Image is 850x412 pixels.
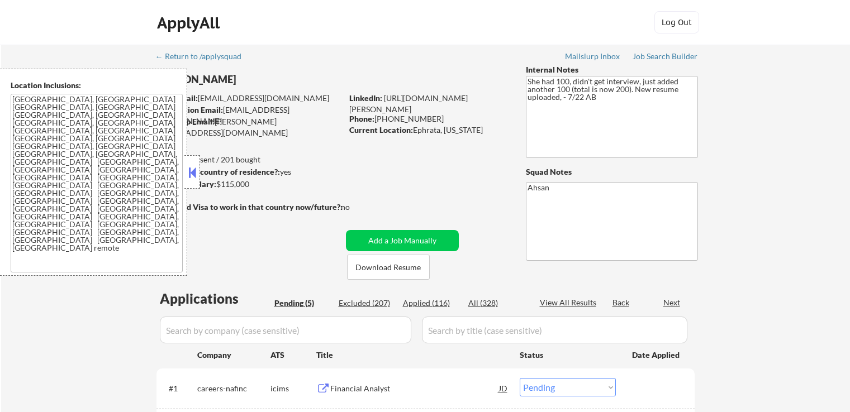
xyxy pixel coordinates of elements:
[169,383,188,394] div: #1
[422,317,687,343] input: Search by title (case sensitive)
[330,383,499,394] div: Financial Analyst
[274,298,330,309] div: Pending (5)
[347,255,430,280] button: Download Resume
[156,167,280,176] strong: Can work in country of residence?:
[270,383,316,394] div: icims
[339,298,395,309] div: Excluded (207)
[197,383,270,394] div: careers-nafinc
[565,52,621,60] div: Mailslurp Inbox
[565,52,621,63] a: Mailslurp Inbox
[633,52,698,63] a: Job Search Builder
[155,52,252,60] div: ← Return to /applysquad
[155,52,252,63] a: ← Return to /applysquad
[11,80,183,91] div: Location Inclusions:
[520,344,616,365] div: Status
[157,104,342,126] div: [EMAIL_ADDRESS][DOMAIN_NAME]
[156,154,342,165] div: 116 sent / 201 bought
[156,73,386,87] div: [PERSON_NAME]
[498,378,509,398] div: JD
[349,113,507,124] div: [PHONE_NUMBER]
[157,13,223,32] div: ApplyAll
[157,93,342,104] div: [EMAIL_ADDRESS][DOMAIN_NAME]
[160,292,270,305] div: Applications
[160,317,411,343] input: Search by company (case sensitive)
[654,11,699,33] button: Log Out
[540,297,600,308] div: View All Results
[633,52,698,60] div: Job Search Builder
[156,116,342,138] div: [PERSON_NAME][EMAIL_ADDRESS][DOMAIN_NAME]
[197,349,270,361] div: Company
[349,93,468,114] a: [URL][DOMAIN_NAME][PERSON_NAME]
[526,166,698,178] div: Squad Notes
[341,202,373,213] div: no
[612,297,630,308] div: Back
[403,298,459,309] div: Applied (116)
[346,230,459,251] button: Add a Job Manually
[349,93,382,103] strong: LinkedIn:
[349,125,413,135] strong: Current Location:
[663,297,681,308] div: Next
[632,349,681,361] div: Date Applied
[270,349,316,361] div: ATS
[316,349,509,361] div: Title
[156,202,343,212] strong: Will need Visa to work in that country now/future?:
[349,124,507,136] div: Ephrata, [US_STATE]
[349,114,374,123] strong: Phone:
[526,64,698,75] div: Internal Notes
[156,179,342,190] div: $115,000
[156,166,339,178] div: yes
[468,298,524,309] div: All (328)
